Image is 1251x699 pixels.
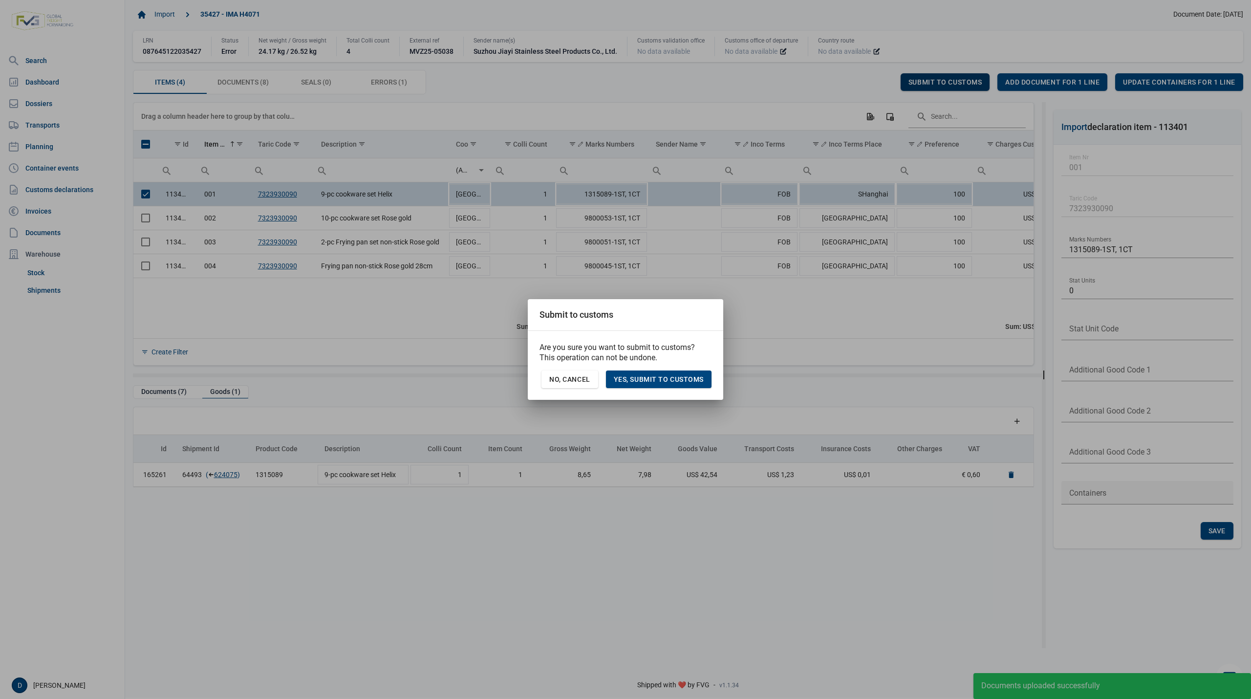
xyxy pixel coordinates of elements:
span: No, Cancel [549,375,590,383]
div: Yes, Submit to customs [606,371,712,388]
span: Yes, Submit to customs [614,375,704,383]
p: Are you sure you want to submit to customs? This operation can not be undone. [539,343,712,363]
div: Submit to customs [539,309,613,320]
div: No, Cancel [541,371,598,388]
